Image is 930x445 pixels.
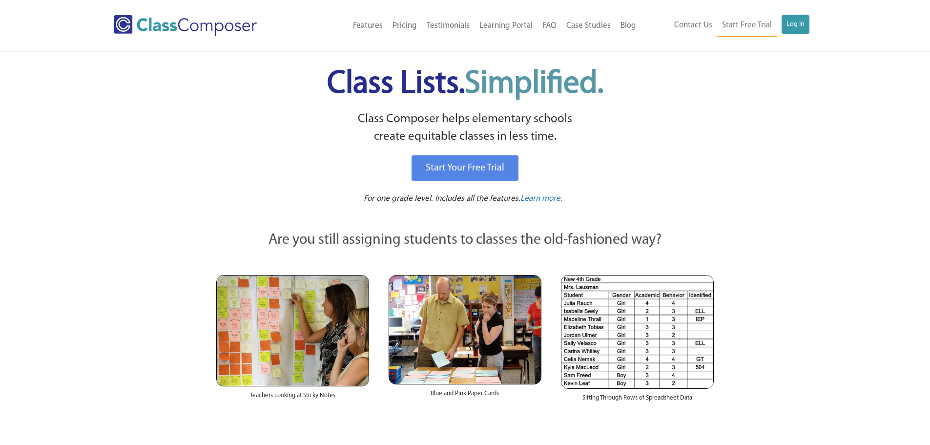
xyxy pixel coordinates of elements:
a: Learn more. [520,193,562,205]
a: Start Free Trial [717,15,777,37]
nav: Header Menu [297,15,641,37]
span: Learn more. [520,194,562,203]
p: Class Composer helps elementary schools create equitable classes in less time. [215,110,716,146]
p: Are you still assigning students to classes the old-fashioned way? [216,230,714,251]
span: Class Lists. [327,68,603,100]
a: Start Your Free Trial [412,155,518,181]
a: Blog [616,15,641,37]
a: Pricing [388,15,422,37]
img: Class Composer [114,15,257,36]
a: Case Studies [561,15,616,37]
img: Blue and Pink Paper Cards [389,275,541,384]
a: Log In [782,15,809,34]
div: Teachers Looking at Sticky Notes [216,386,369,410]
a: FAQ [537,15,561,37]
img: Teachers Looking at Sticky Notes [216,275,369,386]
a: Features [348,15,388,37]
div: Blue and Pink Paper Cards [389,384,541,408]
a: Testimonials [422,15,475,37]
span: Start Your Free Trial [426,163,504,173]
nav: Header Menu [641,15,809,37]
img: Spreadsheets [561,275,714,389]
a: Contact Us [669,15,717,36]
span: For one grade level. Includes all the features. [364,194,520,203]
div: Sifting Through Rows of Spreadsheet Data [561,389,714,412]
span: Simplified. [465,68,603,100]
a: Learning Portal [475,15,537,37]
